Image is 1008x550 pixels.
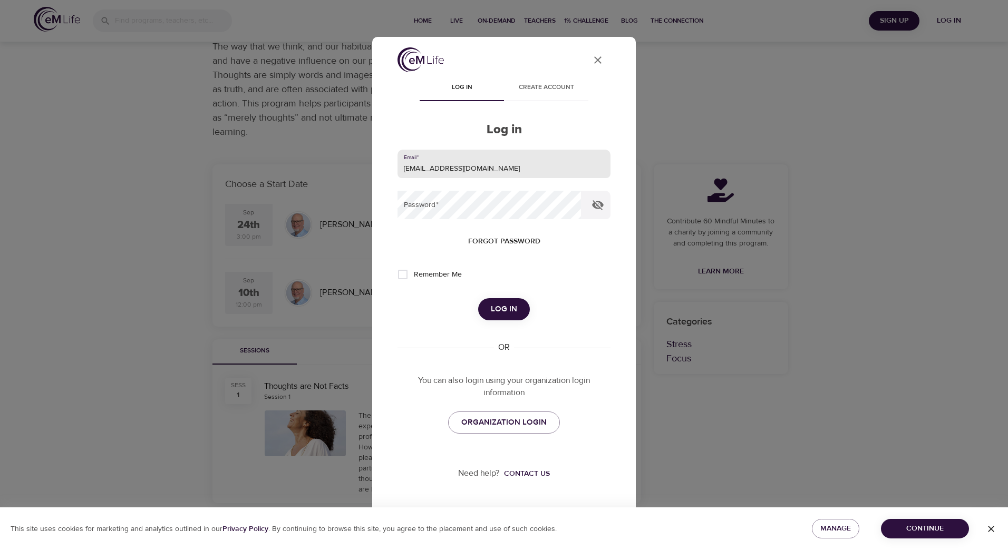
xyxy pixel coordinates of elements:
[468,235,540,248] span: Forgot password
[585,47,610,73] button: close
[398,375,610,399] p: You can also login using your organization login information
[448,411,560,434] a: ORGANIZATION LOGIN
[426,82,498,93] span: Log in
[494,341,514,353] div: OR
[491,302,517,316] span: Log in
[458,467,500,479] p: Need help?
[464,232,545,251] button: Forgot password
[820,522,851,535] span: Manage
[398,47,444,72] img: logo
[398,122,610,137] h2: Log in
[500,468,550,479] a: Contact us
[414,269,462,280] span: Remember Me
[478,298,530,320] button: Log in
[398,76,610,101] div: disabled tabs example
[222,524,268,534] b: Privacy Policy
[461,416,547,429] span: ORGANIZATION LOGIN
[510,82,582,93] span: Create account
[889,522,961,535] span: Continue
[504,468,550,479] div: Contact us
